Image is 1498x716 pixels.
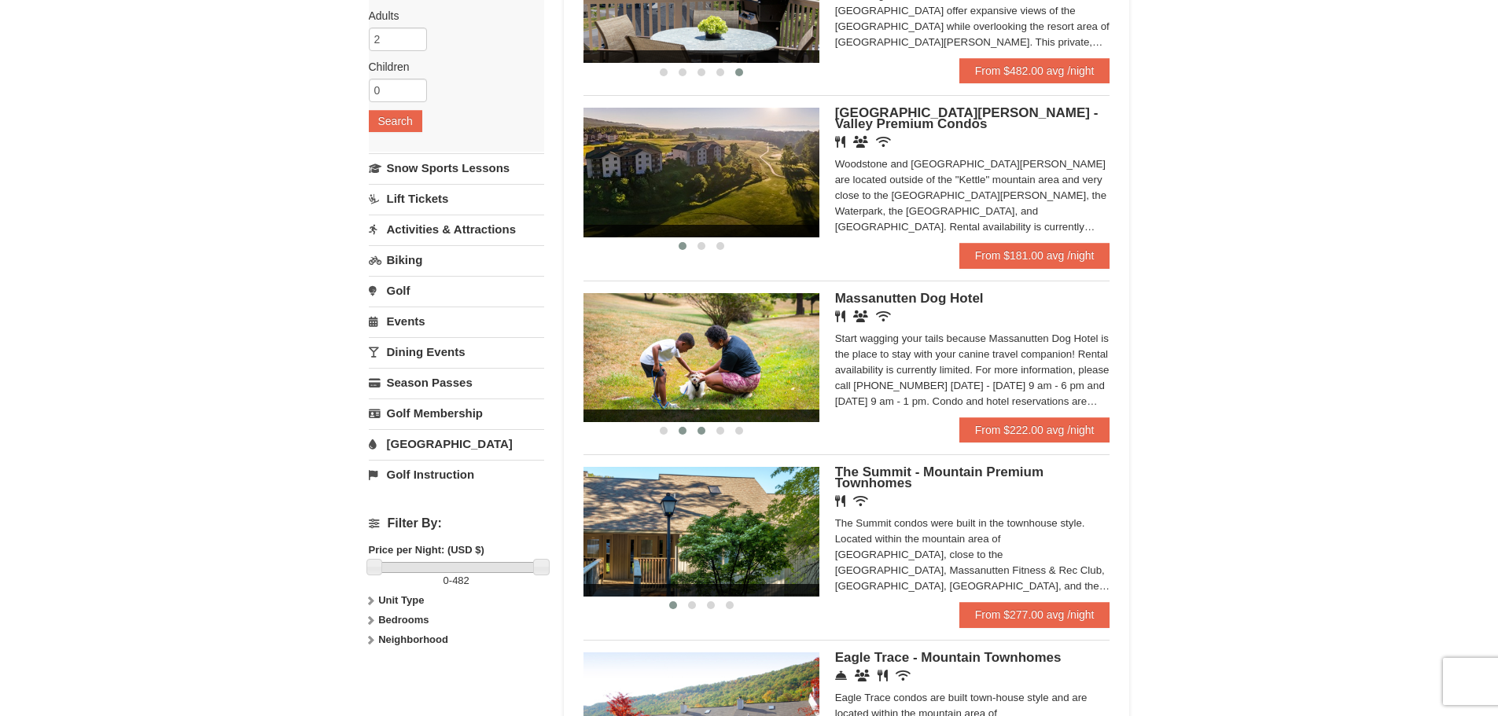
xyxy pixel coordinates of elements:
[878,670,888,681] i: Restaurant
[369,460,544,489] a: Golf Instruction
[959,417,1110,442] a: From $222.00 avg /night
[369,398,544,428] a: Golf Membership
[835,495,845,507] i: Restaurant
[959,243,1110,268] a: From $181.00 avg /night
[835,331,1110,409] div: Start wagging your tails because Massanutten Dog Hotel is the place to stay with your canine trav...
[378,614,429,626] strong: Bedrooms
[369,153,544,182] a: Snow Sports Lessons
[369,544,484,556] strong: Price per Night: (USD $)
[369,245,544,274] a: Biking
[369,368,544,397] a: Season Passes
[835,156,1110,235] div: Woodstone and [GEOGRAPHIC_DATA][PERSON_NAME] are located outside of the "Kettle" mountain area an...
[853,136,868,148] i: Banquet Facilities
[876,136,891,148] i: Wireless Internet (free)
[452,575,469,586] span: 482
[369,184,544,213] a: Lift Tickets
[444,575,449,586] span: 0
[369,110,422,132] button: Search
[959,602,1110,627] a: From $277.00 avg /night
[369,516,544,531] h4: Filter By:
[369,429,544,458] a: [GEOGRAPHIC_DATA]
[835,310,845,322] i: Restaurant
[835,516,1110,594] div: The Summit condos were built in the townhouse style. Located within the mountain area of [GEOGRAP...
[896,670,911,681] i: Wireless Internet (free)
[369,8,532,24] label: Adults
[959,58,1110,83] a: From $482.00 avg /night
[835,136,845,148] i: Restaurant
[853,310,868,322] i: Banquet Facilities
[853,495,868,507] i: Wireless Internet (free)
[378,633,448,645] strong: Neighborhood
[369,307,544,336] a: Events
[835,291,984,306] span: Massanutten Dog Hotel
[369,59,532,75] label: Children
[855,670,870,681] i: Conference Facilities
[378,594,424,606] strong: Unit Type
[835,464,1043,490] span: The Summit - Mountain Premium Townhomes
[876,310,891,322] i: Wireless Internet (free)
[369,215,544,244] a: Activities & Attractions
[369,337,544,366] a: Dining Events
[369,276,544,305] a: Golf
[835,105,1099,131] span: [GEOGRAPHIC_DATA][PERSON_NAME] - Valley Premium Condos
[835,650,1062,665] span: Eagle Trace - Mountain Townhomes
[369,573,544,589] label: -
[835,670,847,681] i: Concierge Desk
